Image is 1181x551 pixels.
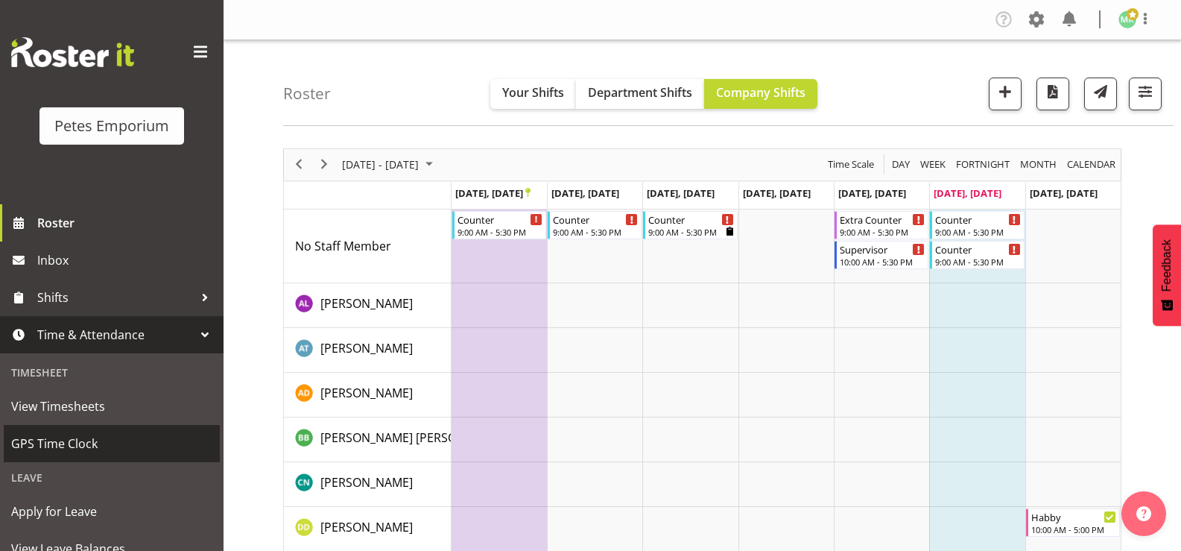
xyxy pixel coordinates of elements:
div: Habby [1031,509,1116,524]
button: Time Scale [826,155,877,174]
div: Counter [935,212,1020,227]
a: GPS Time Clock [4,425,220,462]
div: No Staff Member"s event - Counter Begin From Wednesday, September 24, 2025 at 9:00:00 AM GMT+12:0... [643,211,737,239]
button: Add a new shift [989,78,1022,110]
div: Timesheet [4,357,220,388]
span: [DATE] - [DATE] [341,155,420,174]
div: 9:00 AM - 5:30 PM [457,226,542,238]
div: Counter [648,212,733,227]
span: [PERSON_NAME] [320,519,413,535]
div: Counter [457,212,542,227]
span: Shifts [37,286,194,309]
div: Leave [4,462,220,493]
span: Company Shifts [716,84,805,101]
div: 10:00 AM - 5:30 PM [840,256,925,268]
button: Timeline Month [1018,155,1060,174]
button: Timeline Week [918,155,949,174]
a: [PERSON_NAME] [320,518,413,536]
div: No Staff Member"s event - Counter Begin From Saturday, September 27, 2025 at 9:00:00 AM GMT+12:00... [930,211,1024,239]
td: Alex-Micheal Taniwha resource [284,328,452,373]
a: View Timesheets [4,388,220,425]
img: help-xxl-2.png [1136,506,1151,521]
span: Your Shifts [502,84,564,101]
div: 9:00 AM - 5:30 PM [935,226,1020,238]
div: 9:00 AM - 5:30 PM [840,226,925,238]
div: 10:00 AM - 5:00 PM [1031,523,1116,535]
span: [DATE], [DATE] [743,186,811,200]
span: Fortnight [954,155,1011,174]
a: [PERSON_NAME] [320,473,413,491]
a: [PERSON_NAME] [320,384,413,402]
span: Inbox [37,249,216,271]
button: Download a PDF of the roster according to the set date range. [1036,78,1069,110]
span: Month [1019,155,1058,174]
div: Supervisor [840,242,925,256]
div: 9:00 AM - 5:30 PM [553,226,638,238]
div: September 22 - 28, 2025 [337,149,442,180]
span: [DATE], [DATE] [551,186,619,200]
span: GPS Time Clock [11,432,212,455]
span: Week [919,155,947,174]
button: Next [314,155,335,174]
a: [PERSON_NAME] [PERSON_NAME] [320,429,508,447]
button: Your Shifts [490,79,576,109]
div: Counter [553,212,638,227]
button: Previous [289,155,309,174]
span: Time & Attendance [37,324,194,346]
span: Day [890,155,911,174]
div: Counter [935,242,1020,256]
button: Department Shifts [576,79,704,109]
span: [PERSON_NAME] [320,385,413,401]
div: next period [311,149,337,180]
td: Christine Neville resource [284,462,452,507]
div: 9:00 AM - 5:30 PM [648,226,733,238]
a: [PERSON_NAME] [320,339,413,357]
div: No Staff Member"s event - Counter Begin From Monday, September 22, 2025 at 9:00:00 AM GMT+12:00 E... [452,211,546,239]
span: [DATE], [DATE] [647,186,715,200]
img: Rosterit website logo [11,37,134,67]
td: Beena Beena resource [284,418,452,462]
span: Department Shifts [588,84,692,101]
h4: Roster [283,85,331,102]
td: Abigail Lane resource [284,283,452,328]
span: [PERSON_NAME] [320,340,413,356]
td: Amelia Denz resource [284,373,452,418]
span: [DATE], [DATE] [1030,186,1098,200]
button: Company Shifts [704,79,817,109]
span: [PERSON_NAME] [320,295,413,312]
span: [DATE], [DATE] [838,186,906,200]
div: Danielle Donselaar"s event - Habby Begin From Sunday, September 28, 2025 at 10:00:00 AM GMT+13:00... [1026,509,1120,537]
span: [DATE], [DATE] [934,186,1001,200]
div: No Staff Member"s event - Supervisor Begin From Friday, September 26, 2025 at 10:00:00 AM GMT+12:... [835,241,928,269]
span: No Staff Member [295,238,391,254]
span: Roster [37,212,216,234]
button: Feedback - Show survey [1153,224,1181,326]
span: calendar [1066,155,1117,174]
button: Timeline Day [890,155,913,174]
a: No Staff Member [295,237,391,255]
div: No Staff Member"s event - Counter Begin From Tuesday, September 23, 2025 at 9:00:00 AM GMT+12:00 ... [548,211,642,239]
div: Petes Emporium [54,115,169,137]
a: Apply for Leave [4,493,220,530]
div: previous period [286,149,311,180]
span: View Timesheets [11,395,212,418]
button: Filter Shifts [1129,78,1162,110]
button: Send a list of all shifts for the selected filtered period to all rostered employees. [1084,78,1117,110]
span: Time Scale [826,155,876,174]
span: [PERSON_NAME] [320,474,413,491]
span: Feedback [1160,239,1174,292]
button: September 2025 [340,155,440,174]
img: melanie-richardson713.jpg [1118,10,1136,28]
div: No Staff Member"s event - Counter Begin From Saturday, September 27, 2025 at 9:00:00 AM GMT+12:00... [930,241,1024,269]
td: No Staff Member resource [284,210,452,283]
button: Month [1065,155,1118,174]
div: Extra Counter [840,212,925,227]
div: No Staff Member"s event - Extra Counter Begin From Friday, September 26, 2025 at 9:00:00 AM GMT+1... [835,211,928,239]
button: Fortnight [954,155,1013,174]
div: 9:00 AM - 5:30 PM [935,256,1020,268]
span: [DATE], [DATE] [455,186,531,200]
a: [PERSON_NAME] [320,295,413,312]
span: Apply for Leave [11,500,212,523]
